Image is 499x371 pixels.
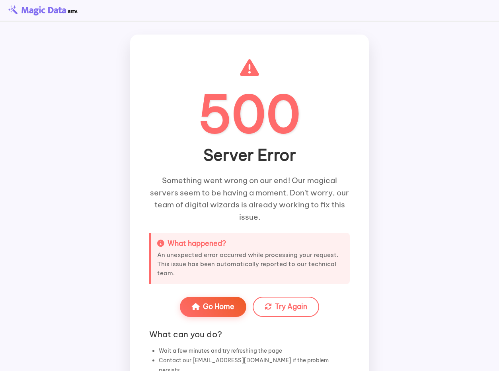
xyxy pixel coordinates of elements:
img: beta-logo.png [8,5,78,15]
h2: Server Error [149,146,350,165]
p: An unexpected error occurred while processing your request. This issue has been automatically rep... [157,251,343,278]
li: Wait a few minutes and try refreshing the page [159,346,350,356]
p: Something went wrong on our end! Our magical servers seem to be having a moment. Don't worry, our... [149,174,350,223]
h5: What happened? [157,239,343,247]
h4: What can you do? [149,330,350,340]
h1: 500 [149,89,350,139]
a: Try Again [253,297,319,317]
a: Go Home [180,297,246,317]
